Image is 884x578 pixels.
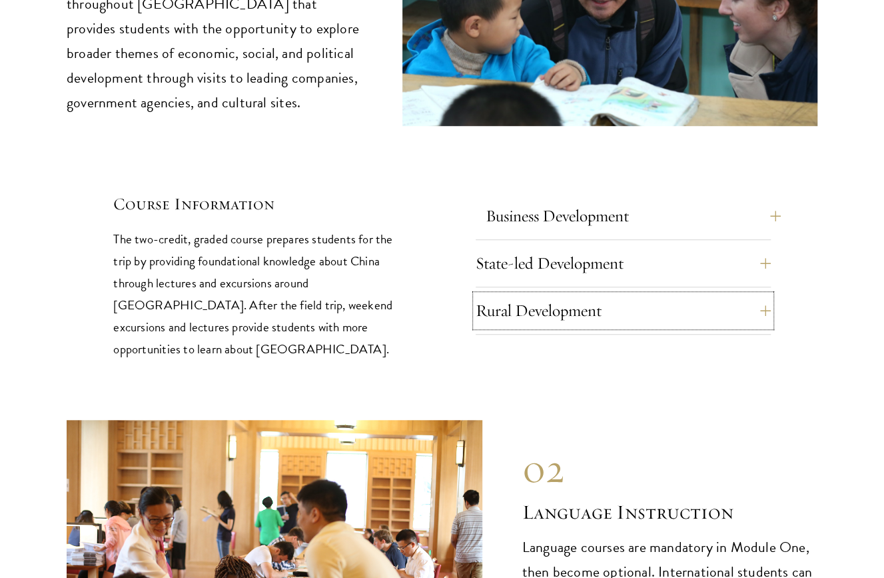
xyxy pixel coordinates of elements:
[476,295,771,327] button: Rural Development
[522,445,818,493] div: 02
[522,499,818,526] h2: Language Instruction
[486,200,781,232] button: Business Development
[113,193,408,215] h5: Course Information
[113,228,408,360] p: The two-credit, graded course prepares students for the trip by providing foundational knowledge ...
[476,247,771,279] button: State-led Development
